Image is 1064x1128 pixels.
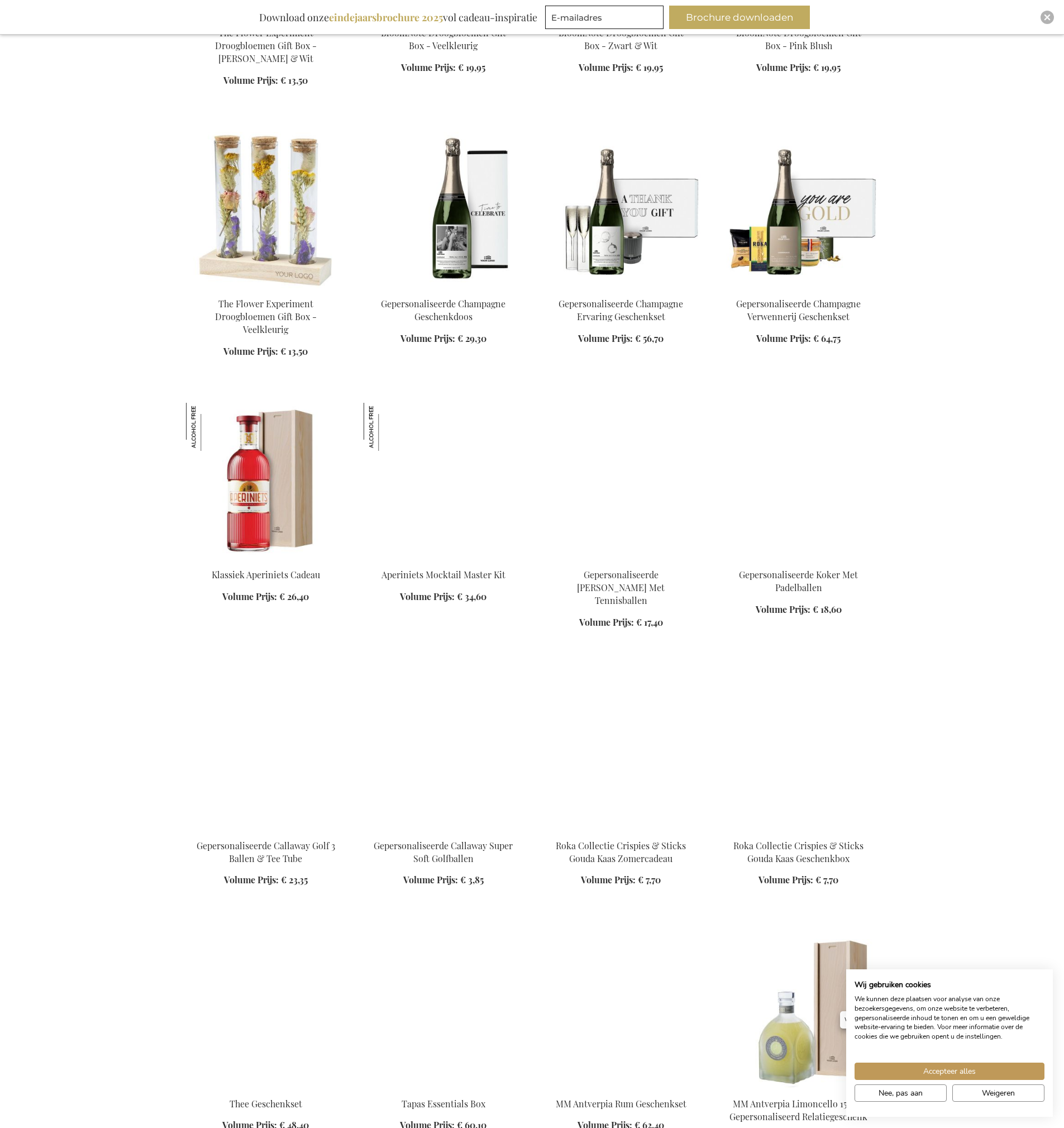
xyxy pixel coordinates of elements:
a: The Flower Experiment Gift Box - Multi [186,284,346,294]
img: Gepersonaliseerde Champagne Geschenkdoos [364,132,523,288]
button: Brochure downloaden [669,6,810,29]
span: Volume Prijs: [224,874,279,886]
span: Volume Prijs: [403,874,458,886]
img: Klassiek Aperiniets Cadeau [186,403,346,559]
span: Volume Prijs: [223,345,278,357]
span: Volume Prijs: [579,61,633,73]
span: Volume Prijs: [758,874,813,886]
img: Gepersonaliseerde Champagne Ervaring Geschenkset [541,132,701,288]
a: Personalised Tube Of Padel Balls [719,555,879,565]
span: € 26,40 [279,591,309,602]
img: Personalised Tube Of Padel Balls [719,403,879,559]
span: Volume Prijs: [579,616,634,628]
a: Gepersonaliseerde Champagne Geschenkdoos [381,298,505,322]
a: Roka Collection Crispies & Sticks Gouda Cheese Gift Box [541,826,701,836]
span: Volume Prijs: [222,591,277,602]
span: Volume Prijs: [400,332,455,344]
img: Personalised Callaway Super Soft Golf Balls [364,674,523,830]
span: € 64,75 [813,332,841,344]
a: Personalised Tube Of Tennis Balls [541,555,701,565]
span: Volume Prijs: [400,591,455,602]
button: Accepteer alle cookies [855,1063,1044,1080]
span: € 7,70 [638,874,661,886]
span: € 7,70 [815,874,838,886]
img: Aperiniets Mocktail Master Kit [364,403,523,559]
span: € 19,95 [636,61,663,73]
a: Gepersonaliseerde Champagne Ervaring Geschenkset [541,284,701,294]
img: Personalised Callaway Golf 3-Ball & Tee Tube [186,674,346,830]
span: € 29,30 [457,332,486,344]
a: Volume Prijs: € 19,95 [401,61,485,74]
span: Volume Prijs: [223,74,278,86]
a: Klassiek Aperiniets Cadeau Klassiek Aperiniets Cadeau [186,555,346,565]
a: Roka Collectie Crispies & Sticks Gouda Kaas Geschenkbox [733,840,863,864]
a: MM Antverpia Rum Gift Set [541,1084,701,1094]
a: Volume Prijs: € 34,60 [400,591,486,603]
span: € 3,85 [460,874,484,886]
a: MM Antverpia Rum Geschenkset [556,1098,686,1110]
div: Close [1041,11,1054,24]
a: MM Antverpia Limoncello 1520 - Gepersonaliseerd Relatiegeschenk [729,1098,867,1122]
div: Download onze vol cadeau-inspiratie [254,6,542,29]
a: Personalised Callaway Golf 3-Ball & Tee Tube [186,826,346,836]
a: Gepersonaliseerde Champagne Ervaring Geschenkset [559,298,683,322]
a: Tapas Essentials Box [402,1098,485,1110]
img: Klassiek Aperiniets Cadeau [186,403,234,451]
button: Alle cookies weigeren [952,1084,1044,1102]
a: Gepersonaliseerde Champagne Verwennerij Geschenkset [719,284,879,294]
a: Tapas Essential Box [364,1084,523,1094]
b: eindejaarsbrochure 2025 [329,11,443,24]
form: marketing offers and promotions [545,6,667,32]
span: € 34,60 [457,591,486,602]
a: Volume Prijs: € 64,75 [756,332,841,345]
span: Volume Prijs: [756,332,811,344]
img: Close [1044,14,1051,21]
span: Accepteer alles [923,1065,976,1077]
a: Volume Prijs: € 19,95 [579,61,663,74]
span: Weigeren [982,1087,1015,1099]
a: Gepersonaliseerde Koker Met Padelballen [739,569,858,593]
span: € 18,60 [813,603,842,615]
a: Roka Collection Crispies & Sticks Gouda Cheese Gift Box [719,826,879,836]
a: Volume Prijs: € 3,85 [403,874,484,887]
span: € 19,95 [458,61,485,73]
img: Aperiniets Mocktail Master Kit [364,403,412,451]
a: Gepersonaliseerde Champagne Verwennerij Geschenkset [736,298,861,322]
span: Nee, pas aan [879,1087,923,1099]
span: Volume Prijs: [578,332,633,344]
span: Volume Prijs: [756,603,810,615]
a: Volume Prijs: € 13,50 [223,345,308,358]
span: € 56,70 [635,332,664,344]
a: Gepersonaliseerde [PERSON_NAME] Met Tennisballen [577,569,665,606]
img: Personalised Tube Of Tennis Balls [541,403,701,559]
span: Volume Prijs: [581,874,636,886]
a: Volume Prijs: € 29,30 [400,332,486,345]
a: Volume Prijs: € 26,40 [222,591,309,603]
h2: Wij gebruiken cookies [855,980,1044,990]
a: Roka Collectie Crispies & Sticks Gouda Kaas Zomercadeau [556,840,686,864]
img: Gepersonaliseerde Champagne Verwennerij Geschenkset [719,132,879,288]
a: Thee Geschenkset [230,1098,302,1110]
a: Aperiniets Mocktail Master Kit Aperiniets Mocktail Master Kit [364,555,523,565]
p: We kunnen deze plaatsen voor analyse van onze bezoekersgegevens, om onze website te verbeteren, g... [855,994,1044,1041]
a: Volume Prijs: € 23,35 [224,874,308,887]
img: Tea Gift Set [186,932,346,1088]
a: Personalised Callaway Super Soft Golf Balls [364,826,523,836]
a: Aperiniets Mocktail Master Kit [381,569,505,580]
a: The Flower Experiment Droogbloemen Gift Box - Veelkleurig [215,298,317,335]
a: MM Antverpia Limoncello 1520 - Personalised Business Gift [719,1084,879,1094]
span: Volume Prijs: [401,61,456,73]
a: The Flower Experiment Droogbloemen Gift Box - [PERSON_NAME] & Wit [215,27,317,64]
a: Volume Prijs: € 18,60 [756,603,842,616]
img: Roka Collection Crispies & Sticks Gouda Cheese Gift Box [541,674,701,830]
a: Volume Prijs: € 17,40 [579,616,663,629]
a: Gepersonaliseerde Callaway Golf 3 Ballen & Tee Tube [197,840,335,864]
span: Volume Prijs: [756,61,811,73]
a: Volume Prijs: € 7,70 [758,874,838,887]
span: € 13,50 [280,74,308,86]
img: Tapas Essential Box [364,932,523,1088]
a: Klassiek Aperiniets Cadeau [212,569,320,580]
img: Roka Collection Crispies & Sticks Gouda Cheese Gift Box [719,674,879,830]
span: € 13,50 [280,345,308,357]
a: Volume Prijs: € 13,50 [223,74,308,87]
